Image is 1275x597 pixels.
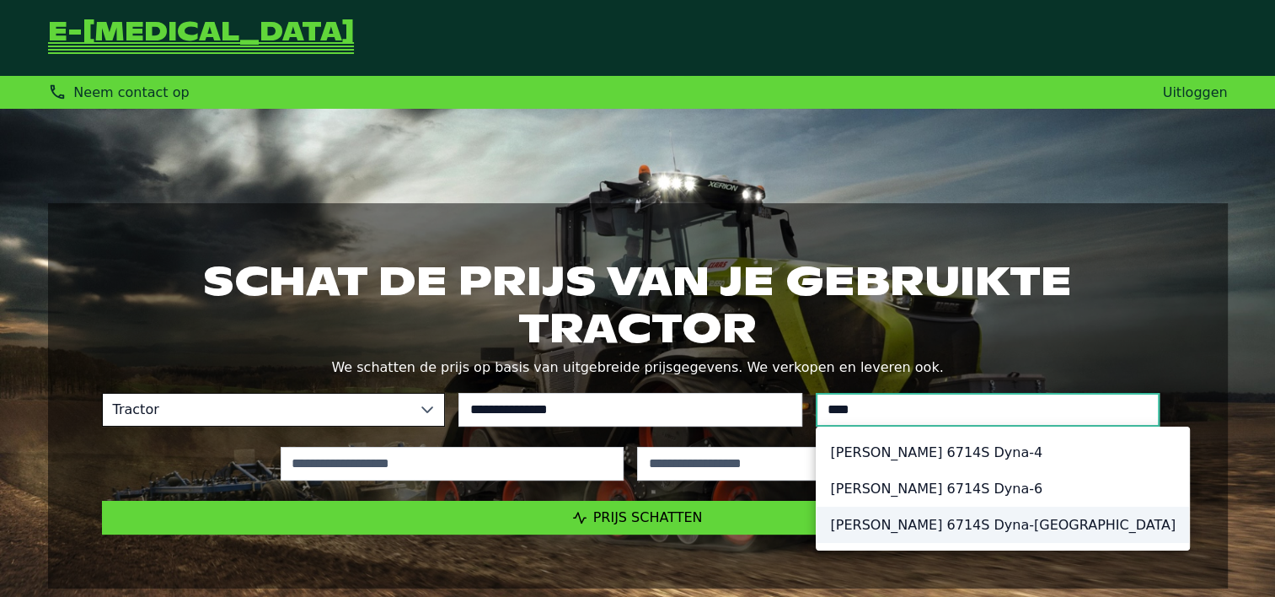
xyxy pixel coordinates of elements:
[1163,84,1228,100] a: Uitloggen
[102,501,1174,535] button: Prijs schatten
[102,356,1174,379] p: We schatten de prijs op basis van uitgebreide prijsgegevens. We verkopen en leveren ook.
[73,84,189,100] span: Neem contact op
[48,83,190,102] div: Neem contact op
[817,507,1189,543] li: [PERSON_NAME] 6714S Dyna-[GEOGRAPHIC_DATA]
[102,257,1174,352] h1: Schat de prijs van je gebruikte tractor
[817,428,1189,550] ul: Option List
[103,394,411,426] span: Tractor
[48,20,354,56] a: Terug naar de startpagina
[817,471,1189,507] li: [PERSON_NAME] 6714S Dyna-6
[817,434,1189,471] li: [PERSON_NAME] 6714S Dyna-4
[593,509,703,525] span: Prijs schatten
